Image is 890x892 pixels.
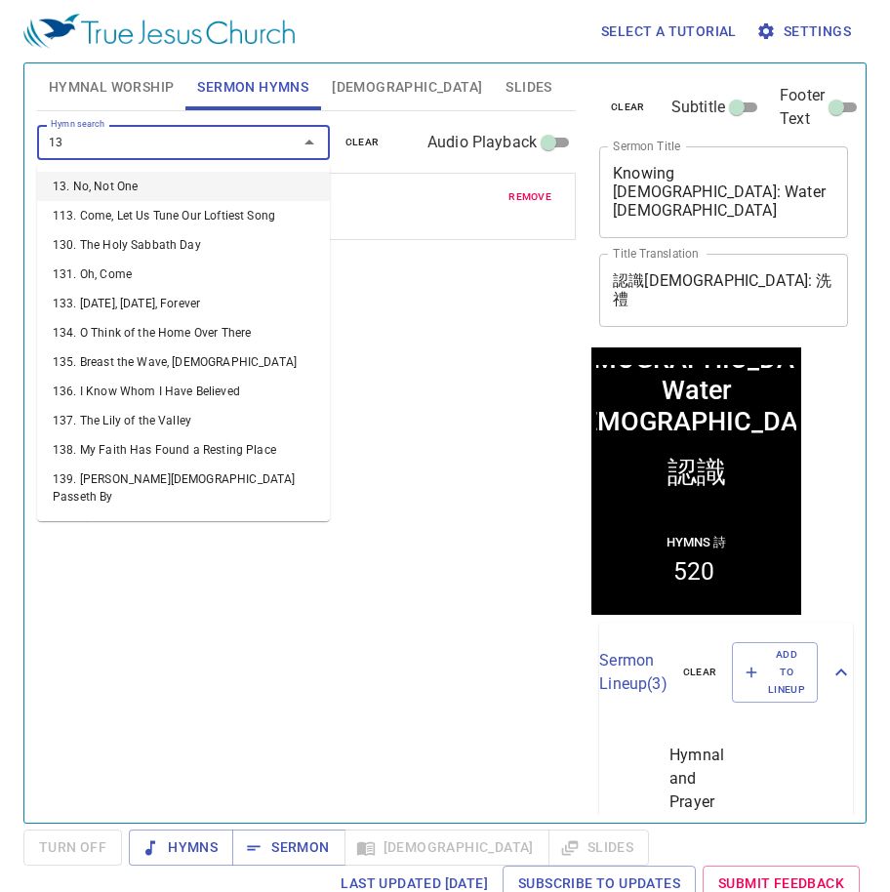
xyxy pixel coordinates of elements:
[37,435,330,465] li: 138. My Faith Has Found a Resting Place
[780,84,825,131] span: Footer Text
[613,164,834,220] textarea: Knowing [DEMOGRAPHIC_DATA]: Water [DEMOGRAPHIC_DATA]
[37,465,330,511] li: 139. [PERSON_NAME][DEMOGRAPHIC_DATA] Passeth By
[37,260,330,289] li: 131. Oh, Come
[37,406,330,435] li: 137. The Lily of the Valley
[613,271,834,308] textarea: 認識[DEMOGRAPHIC_DATA]: 洗禮
[144,835,218,860] span: Hymns
[37,377,330,406] li: 136. I Know Whom I Have Believed
[129,830,233,866] button: Hymns
[37,289,330,318] li: 133. [DATE], [DATE], Forever
[82,210,123,238] li: 520
[37,511,330,541] li: 213. Little Drops of Water
[671,96,725,119] span: Subtitle
[599,649,667,696] p: Sermon Lineup ( 3 )
[37,172,330,201] li: 13. No, Not One
[599,96,657,119] button: clear
[37,347,330,377] li: 135. Breast the Wave, [DEMOGRAPHIC_DATA]
[591,347,801,615] iframe: from-child
[248,835,329,860] span: Sermon
[197,75,308,100] span: Sermon Hymns
[506,75,551,100] span: Slides
[760,20,851,44] span: Settings
[593,14,745,50] button: Select a tutorial
[232,830,344,866] button: Sermon
[345,134,380,151] span: clear
[37,318,330,347] li: 134. O Think of the Home Over There
[497,185,563,209] button: remove
[745,646,805,700] span: Add to Lineup
[37,230,330,260] li: 130. The Holy Sabbath Day
[752,14,859,50] button: Settings
[332,75,482,100] span: [DEMOGRAPHIC_DATA]
[296,129,323,156] button: Close
[23,14,295,49] img: True Jesus Church
[671,661,729,684] button: clear
[599,623,853,723] div: Sermon Lineup(3)clearAdd to Lineup
[37,201,330,230] li: 113. Come, Let Us Tune Our Loftiest Song
[732,642,818,704] button: Add to Lineup
[334,131,391,154] button: clear
[508,188,551,206] span: remove
[49,75,175,100] span: Hymnal Worship
[427,131,537,154] span: Audio Playback
[683,664,717,681] span: clear
[75,186,135,204] p: Hymns 詩
[611,99,645,116] span: clear
[601,20,737,44] span: Select a tutorial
